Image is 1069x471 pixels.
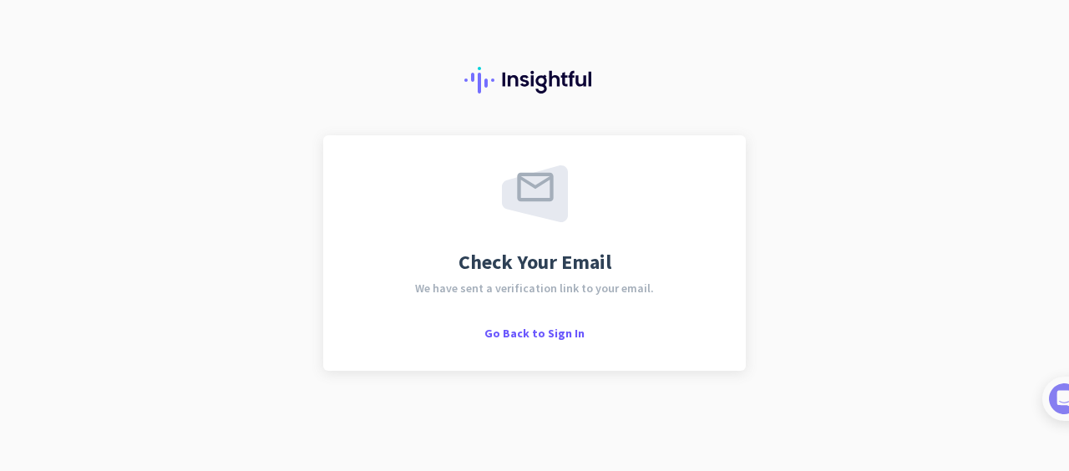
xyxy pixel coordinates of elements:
[459,252,611,272] span: Check Your Email
[484,326,585,341] span: Go Back to Sign In
[464,67,605,94] img: Insightful
[502,165,568,222] img: email-sent
[415,282,654,294] span: We have sent a verification link to your email.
